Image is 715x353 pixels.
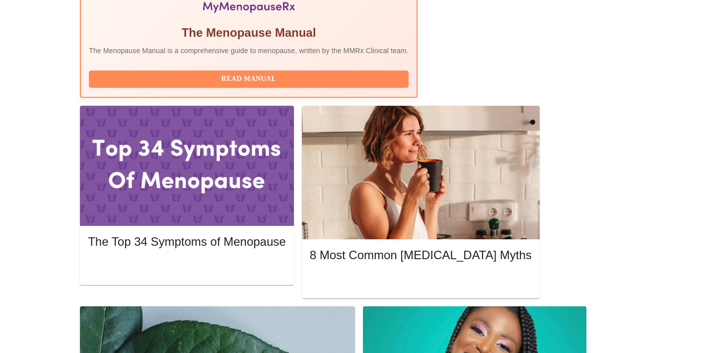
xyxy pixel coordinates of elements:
[99,73,399,85] span: Read Manual
[98,261,276,274] span: Read More
[310,276,534,284] a: Read More
[88,262,288,271] a: Read More
[88,234,286,250] h5: The Top 34 Symptoms of Menopause
[89,74,411,82] a: Read Manual
[320,275,522,287] span: Read More
[310,247,532,263] h5: 8 Most Common [MEDICAL_DATA] Myths
[89,46,409,56] p: The Menopause Manual is a comprehensive guide to menopause, written by the MMRx Clinical team.
[310,273,532,290] button: Read More
[89,71,409,88] button: Read Manual
[88,259,286,276] button: Read More
[89,25,409,41] h5: The Menopause Manual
